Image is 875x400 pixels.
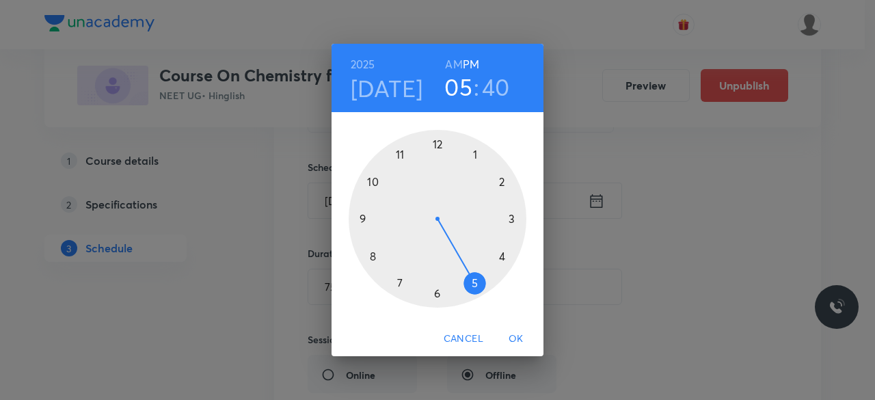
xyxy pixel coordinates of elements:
[351,74,423,103] button: [DATE]
[463,55,479,74] button: PM
[482,72,510,101] button: 40
[444,72,472,101] button: 05
[351,55,375,74] button: 2025
[474,72,479,101] h3: :
[445,55,462,74] button: AM
[438,326,489,351] button: Cancel
[494,326,538,351] button: OK
[500,330,533,347] span: OK
[444,330,483,347] span: Cancel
